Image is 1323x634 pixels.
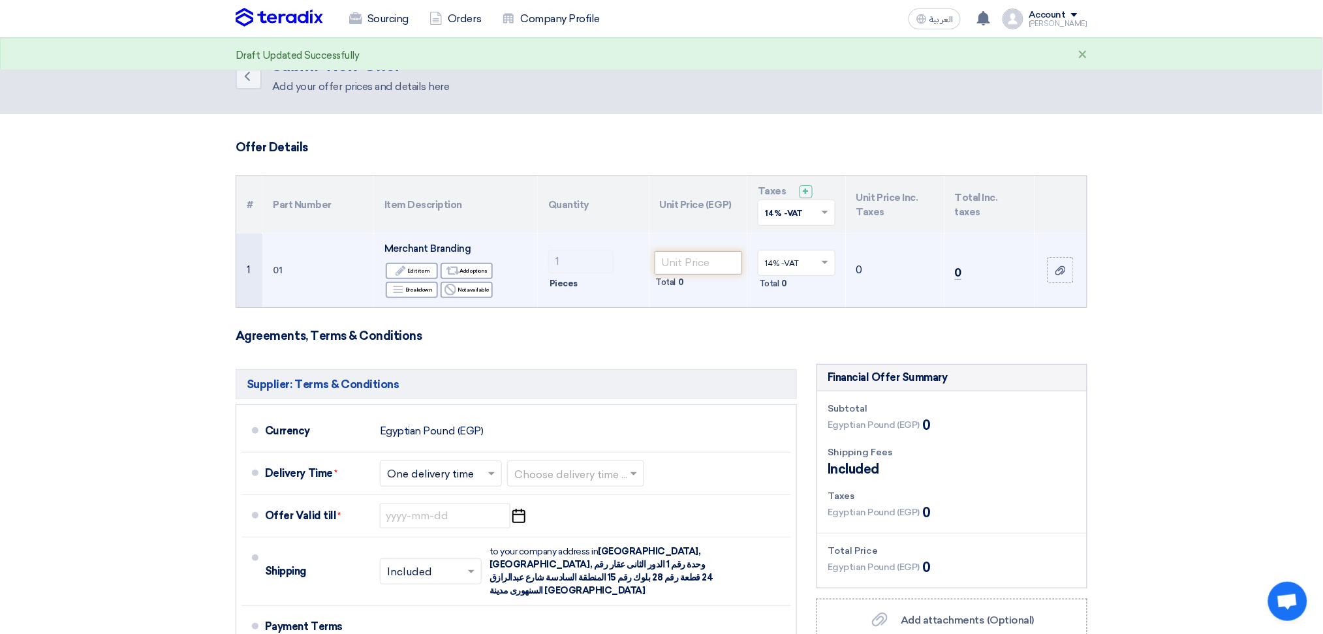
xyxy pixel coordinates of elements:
[236,48,360,63] div: Draft Updated Successfully
[386,282,438,298] div: Breakdown
[649,176,748,234] th: Unit Price (EGP)
[955,266,962,280] span: 0
[236,329,1087,343] h3: Agreements, Terms & Conditions
[828,560,920,574] span: Egyptian Pound (EGP)
[380,504,510,528] input: yyyy-mm-dd
[759,277,779,290] span: Total
[828,445,1076,459] div: Shipping Fees
[1078,48,1087,63] div: ×
[419,5,491,33] a: Orders
[490,546,713,596] span: [GEOGRAPHIC_DATA], [GEOGRAPHIC_DATA], وحدة رقم 1 الدور الثانى عقار رقم 24 قطعة رقم 28 بلوك رقم 15...
[272,79,450,95] div: Add your offer prices and details here
[846,234,944,307] td: 0
[491,5,610,33] a: Company Profile
[929,15,953,24] span: العربية
[441,282,493,298] div: Not available
[828,506,920,519] span: Egyptian Pound (EGP)
[548,250,614,273] input: RFQ_STEP1.ITEMS.2.AMOUNT_TITLE
[901,614,1035,626] span: Add attachments (Optional)
[236,234,262,307] td: 1
[550,277,578,290] span: Pieces
[262,176,374,234] th: Part Number
[803,185,809,198] span: +
[380,419,483,444] div: Egyptian Pound (EGP)
[828,544,1076,558] div: Total Price
[944,176,1035,234] th: Total Inc. taxes
[374,176,538,234] th: Item Description
[678,276,684,289] span: 0
[1029,20,1087,27] div: [PERSON_NAME]
[265,500,369,532] div: Offer Valid till
[828,402,1076,415] div: Subtotal
[490,545,718,597] div: to your company address in
[656,276,676,289] span: Total
[828,418,920,432] span: Egyptian Pound (EGP)
[236,140,1087,155] h3: Offer Details
[236,8,323,27] img: Teradix logo
[922,415,931,435] span: 0
[828,459,879,479] span: Included
[339,5,419,33] a: Sourcing
[782,277,788,290] span: 0
[441,263,493,279] div: Add options
[265,458,369,489] div: Delivery Time
[1029,10,1066,21] div: Account
[386,263,438,279] div: Edit item
[828,489,1076,503] div: Taxes
[265,415,369,447] div: Currency
[262,234,374,307] td: 01
[384,243,471,254] span: Merchant Branding
[758,250,835,276] ng-select: VAT
[922,503,931,522] span: 0
[265,556,369,587] div: Shipping
[828,370,948,385] div: Financial Offer Summary
[538,176,649,234] th: Quantity
[909,8,961,29] button: العربية
[846,176,944,234] th: Unit Price Inc. Taxes
[747,176,846,234] th: Taxes
[1003,8,1023,29] img: profile_test.png
[655,251,743,275] input: Unit Price
[1268,582,1307,621] div: Open chat
[922,558,931,577] span: 0
[236,176,262,234] th: #
[236,369,797,399] h5: Supplier: Terms & Conditions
